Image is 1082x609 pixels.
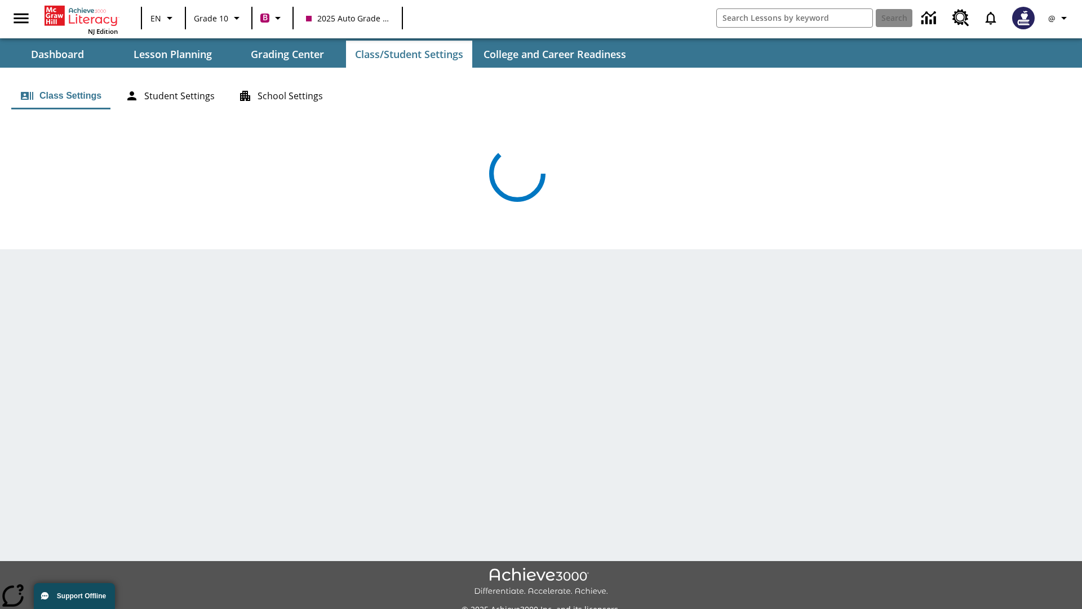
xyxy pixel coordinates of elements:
button: Grade: Grade 10, Select a grade [189,8,248,28]
span: B [263,11,268,25]
a: Data Center [915,3,946,34]
button: Class Settings [11,82,110,109]
button: Language: EN, Select a language [145,8,181,28]
button: Profile/Settings [1041,8,1077,28]
img: Avatar [1012,7,1035,29]
button: Class/Student Settings [346,41,472,68]
button: College and Career Readiness [475,41,635,68]
button: School Settings [229,82,332,109]
div: Class/Student Settings [11,82,1071,109]
a: Home [45,5,118,27]
span: EN [150,12,161,24]
button: Dashboard [1,41,114,68]
input: search field [717,9,872,27]
span: Support Offline [57,592,106,600]
span: 2025 Auto Grade 10 [306,12,389,24]
span: Grade 10 [194,12,228,24]
button: Boost Class color is violet red. Change class color [256,8,289,28]
span: NJ Edition [88,27,118,36]
img: Achieve3000 Differentiate Accelerate Achieve [474,568,608,597]
a: Notifications [976,3,1005,33]
button: Open side menu [5,2,38,35]
button: Support Offline [34,583,115,609]
button: Select a new avatar [1005,3,1041,33]
button: Grading Center [231,41,344,68]
button: Lesson Planning [116,41,229,68]
a: Resource Center, Will open in new tab [946,3,976,33]
span: @ [1048,12,1056,24]
button: Student Settings [116,82,224,109]
div: Home [45,3,118,36]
